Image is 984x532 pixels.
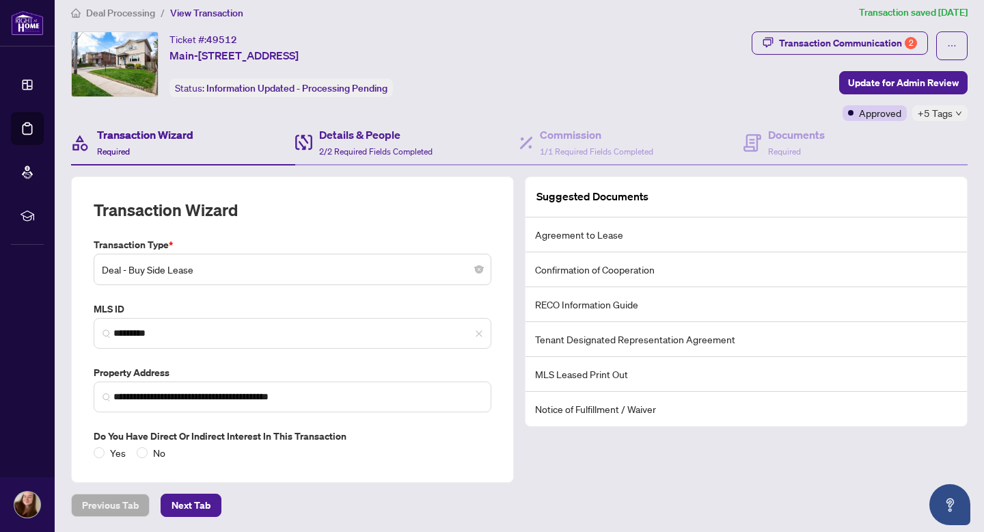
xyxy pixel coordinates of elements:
div: Status: [169,79,393,97]
img: Profile Icon [14,492,40,518]
li: / [161,5,165,21]
div: Ticket #: [169,31,237,47]
label: Property Address [94,365,491,380]
span: Approved [859,105,901,120]
img: search_icon [102,330,111,338]
span: Yes [105,445,131,460]
button: Previous Tab [71,494,150,517]
h2: Transaction Wizard [94,199,238,221]
h4: Details & People [319,127,433,143]
li: RECO Information Guide [525,287,967,322]
div: 2 [905,37,917,49]
article: Transaction saved [DATE] [859,5,968,21]
span: Information Updated - Processing Pending [206,82,387,94]
span: Required [97,146,130,157]
button: Update for Admin Review [839,71,968,94]
div: Transaction Communication [779,32,917,54]
h4: Transaction Wizard [97,127,193,143]
button: Open asap [929,484,970,525]
span: down [955,110,962,117]
span: 49512 [206,34,237,46]
span: View Transaction [170,7,243,19]
span: home [71,8,81,18]
li: Agreement to Lease [525,217,967,252]
button: Transaction Communication2 [752,31,928,55]
li: Confirmation of Cooperation [525,252,967,287]
li: Notice of Fulfillment / Waiver [525,392,967,426]
button: Next Tab [161,494,221,517]
span: close [475,330,483,338]
img: search_icon [102,393,111,401]
li: MLS Leased Print Out [525,357,967,392]
label: MLS ID [94,302,491,317]
label: Do you have direct or indirect interest in this transaction [94,429,491,444]
span: Deal - Buy Side Lease [102,256,483,282]
label: Transaction Type [94,237,491,252]
h4: Documents [768,127,825,143]
span: Required [768,146,801,157]
span: 2/2 Required Fields Completed [319,146,433,157]
li: Tenant Designated Representation Agreement [525,322,967,357]
span: 1/1 Required Fields Completed [540,146,653,157]
span: ellipsis [947,41,957,51]
span: Main-[STREET_ADDRESS] [169,47,299,64]
span: Update for Admin Review [848,72,959,94]
span: Next Tab [172,494,210,516]
img: logo [11,10,44,36]
article: Suggested Documents [536,188,648,205]
span: No [148,445,171,460]
span: Deal Processing [86,7,155,19]
img: IMG-W12323962_1.jpg [72,32,158,96]
h4: Commission [540,127,653,143]
span: +5 Tags [918,105,953,121]
span: close-circle [475,265,483,274]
